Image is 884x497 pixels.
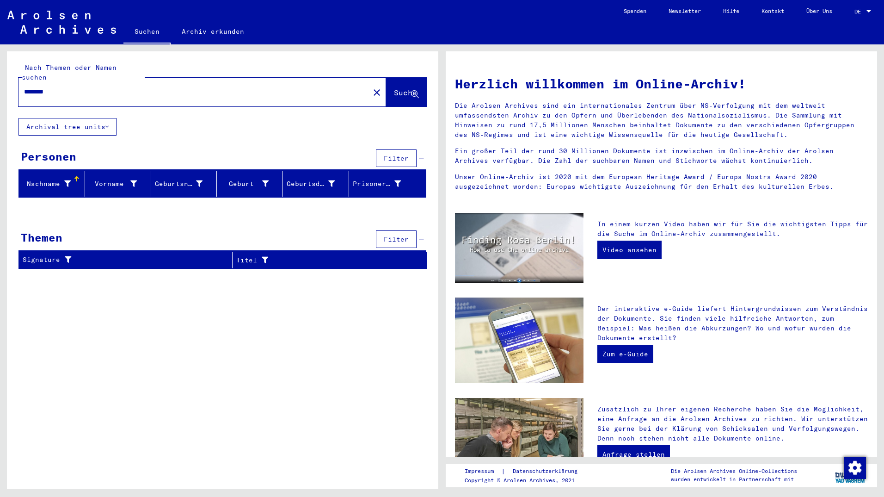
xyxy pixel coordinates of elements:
[349,171,426,197] mat-header-cell: Prisoner #
[23,176,85,191] div: Nachname
[376,149,417,167] button: Filter
[854,8,865,15] span: DE
[22,63,117,81] mat-label: Nach Themen oder Namen suchen
[597,445,670,464] a: Anfrage stellen
[671,467,797,475] p: Die Arolsen Archives Online-Collections
[217,171,283,197] mat-header-cell: Geburt‏
[455,146,868,166] p: Ein großer Teil der rund 30 Millionen Dokumente ist inzwischen im Online-Archiv der Arolsen Archi...
[844,457,866,479] img: Zustimmung ändern
[833,464,868,487] img: yv_logo.png
[505,466,589,476] a: Datenschutzerklärung
[353,179,401,189] div: Prisoner #
[597,345,653,363] a: Zum e-Guide
[455,213,583,283] img: video.jpg
[465,466,501,476] a: Impressum
[287,179,335,189] div: Geburtsdatum
[597,404,868,443] p: Zusätzlich zu Ihrer eigenen Recherche haben Sie die Möglichkeit, eine Anfrage an die Arolsen Arch...
[671,475,797,484] p: wurden entwickelt in Partnerschaft mit
[455,298,583,383] img: eguide.jpg
[7,11,116,34] img: Arolsen_neg.svg
[384,235,409,243] span: Filter
[368,83,386,101] button: Clear
[155,179,203,189] div: Geburtsname
[455,101,868,140] p: Die Arolsen Archives sind ein internationales Zentrum über NS-Verfolgung mit dem weltweit umfasse...
[85,171,151,197] mat-header-cell: Vorname
[19,171,85,197] mat-header-cell: Nachname
[384,154,409,162] span: Filter
[221,176,282,191] div: Geburt‏
[597,241,662,259] a: Video ansehen
[455,172,868,192] p: Unser Online-Archiv ist 2020 mit dem European Heritage Award / Europa Nostra Award 2020 ausgezeic...
[23,253,232,267] div: Signature
[597,219,868,239] p: In einem kurzen Video haben wir für Sie die wichtigsten Tipps für die Suche im Online-Archiv zusa...
[394,88,417,97] span: Suche
[23,179,71,189] div: Nachname
[353,176,415,191] div: Prisoner #
[465,466,589,476] div: |
[221,179,269,189] div: Geburt‏
[455,74,868,93] h1: Herzlich willkommen im Online-Archiv!
[89,179,137,189] div: Vorname
[465,476,589,485] p: Copyright © Arolsen Archives, 2021
[597,304,868,343] p: Der interaktive e-Guide liefert Hintergrundwissen zum Verständnis der Dokumente. Sie finden viele...
[151,171,217,197] mat-header-cell: Geburtsname
[236,253,415,267] div: Titel
[21,148,76,165] div: Personen
[171,20,255,43] a: Archiv erkunden
[155,176,217,191] div: Geburtsname
[89,176,151,191] div: Vorname
[21,229,62,246] div: Themen
[287,176,349,191] div: Geburtsdatum
[283,171,349,197] mat-header-cell: Geburtsdatum
[371,87,382,98] mat-icon: close
[455,398,583,484] img: inquiries.jpg
[386,78,427,106] button: Suche
[843,456,866,478] div: Zustimmung ändern
[376,230,417,248] button: Filter
[123,20,171,44] a: Suchen
[23,255,221,265] div: Signature
[18,118,117,136] button: Archival tree units
[236,255,404,265] div: Titel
